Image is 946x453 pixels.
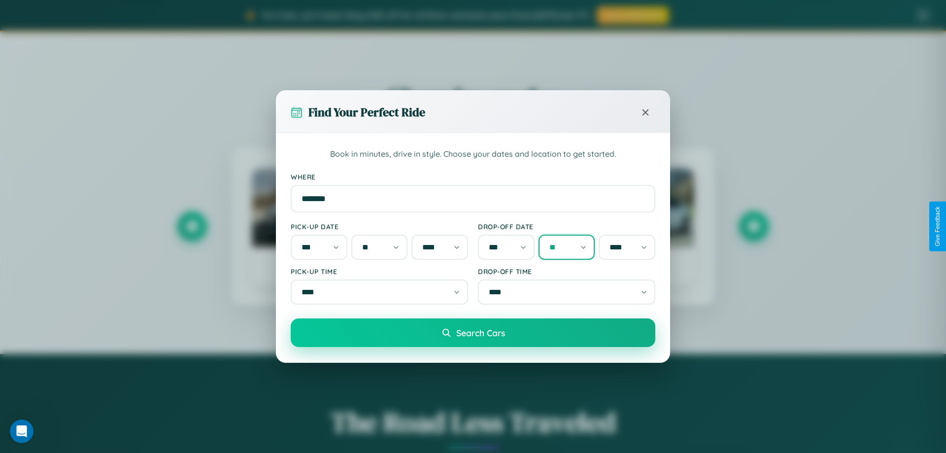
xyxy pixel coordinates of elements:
h3: Find Your Perfect Ride [308,104,425,120]
label: Pick-up Time [291,267,468,276]
button: Search Cars [291,318,655,347]
label: Pick-up Date [291,222,468,231]
label: Where [291,173,655,181]
p: Book in minutes, drive in style. Choose your dates and location to get started. [291,148,655,161]
label: Drop-off Time [478,267,655,276]
label: Drop-off Date [478,222,655,231]
span: Search Cars [456,327,505,338]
